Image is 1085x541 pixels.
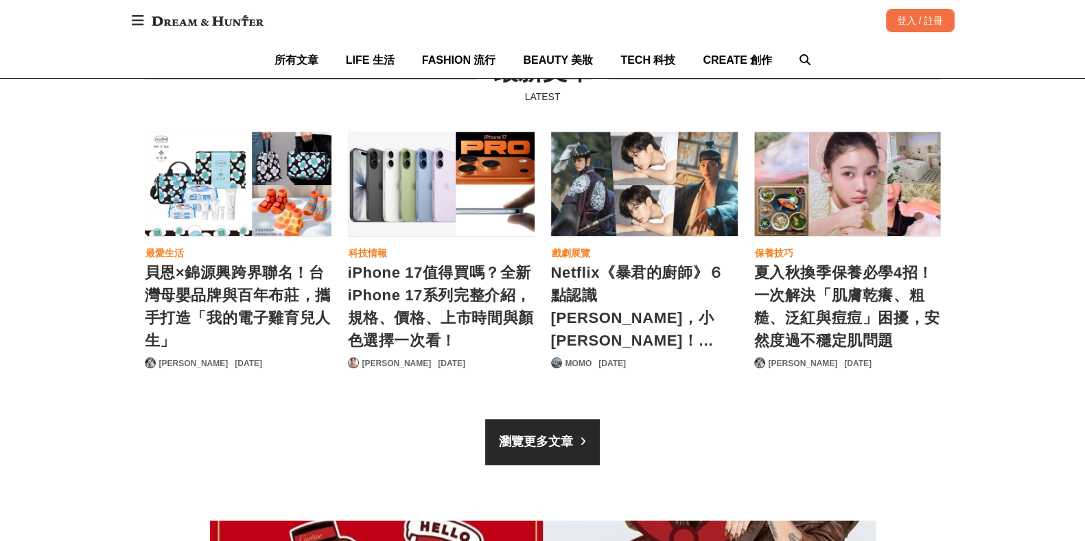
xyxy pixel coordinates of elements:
a: Netflix《暴君的廚師》６點認識李彩玟，小宋江！張員瑛的「螢幕情侶」！加碼《暴君的廚師》４個幕後小故事 [551,132,738,237]
a: 貝恩×錦源興跨界聯名！台灣母嬰品牌與百年布莊，攜手打造「我的電子雞育兒人生」 [145,132,331,237]
a: 夏入秋換季保養必學4招！一次解決「肌膚乾癢、粗糙、泛紅與痘痘」困擾，安然度過不穩定肌問題 [754,132,941,237]
div: 保養技巧 [755,245,793,261]
span: BEAUTY 美妝 [523,54,593,66]
a: 所有文章 [275,42,318,78]
img: Avatar [755,358,765,368]
a: FASHION 流行 [422,42,496,78]
img: Dream & Hunter [145,8,270,33]
a: 戲劇展覽 [551,245,591,261]
span: 所有文章 [275,54,318,66]
div: [DATE] [438,357,465,370]
a: iPhone 17值得買嗎？全新iPhone 17系列完整介紹，規格、價格、上市時間與顏色選擇一次看！ [348,261,535,350]
div: 瀏覽更多文章 [499,433,573,451]
a: Avatar [754,357,765,368]
div: [DATE] [598,357,626,370]
a: TECH 科技 [620,42,675,78]
span: LIFE 生活 [346,54,395,66]
a: CREATE 創作 [703,42,772,78]
a: [PERSON_NAME] [159,357,229,370]
a: [PERSON_NAME] [362,357,432,370]
a: 科技情報 [348,245,388,261]
div: 科技情報 [349,245,387,261]
a: Avatar [348,357,359,368]
img: Avatar [552,358,561,368]
span: FASHION 流行 [422,54,496,66]
a: LIFE 生活 [346,42,395,78]
div: 戲劇展覽 [552,245,590,261]
a: Netflix《暴君的廚師》６點認識[PERSON_NAME]，小[PERSON_NAME]！[PERSON_NAME]的「螢幕情侶」！加碼《暴君的廚師》４個幕後小故事 [551,261,738,350]
img: Avatar [349,358,358,368]
img: Avatar [145,358,155,368]
a: BEAUTY 美妝 [523,42,593,78]
div: 最愛生活 [145,245,184,261]
span: TECH 科技 [620,54,675,66]
a: MOMO [565,357,592,370]
a: Avatar [145,357,156,368]
a: 保養技巧 [754,245,794,261]
a: iPhone 17值得買嗎？全新iPhone 17系列完整介紹，規格、價格、上市時間與顏色選擇一次看！ [348,132,535,237]
a: 最愛生活 [145,245,185,261]
span: CREATE 創作 [703,54,772,66]
a: 夏入秋換季保養必學4招！一次解決「肌膚乾癢、粗糙、泛紅與痘痘」困擾，安然度過不穩定肌問題 [754,261,941,350]
a: 瀏覽更多文章 [485,419,600,465]
div: [DATE] [844,357,872,370]
a: [PERSON_NAME] [769,357,838,370]
div: LATEST [493,90,592,104]
a: 貝恩×錦源興跨界聯名！台灣母嬰品牌與百年布莊，攜手打造「我的電子雞育兒人生」 [145,261,331,350]
div: 登入 / 註冊 [886,9,955,32]
a: Avatar [551,357,562,368]
div: [DATE] [235,357,262,370]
